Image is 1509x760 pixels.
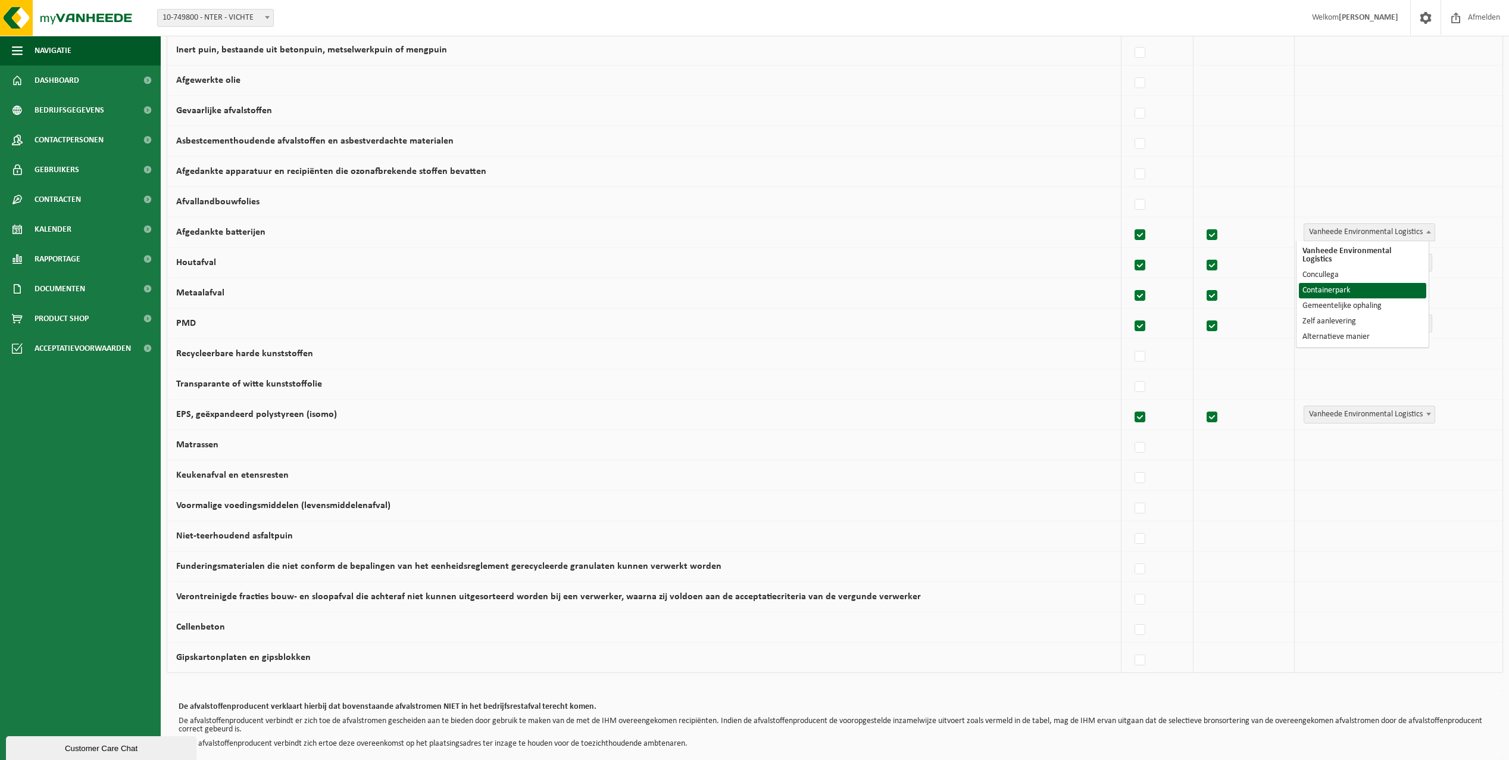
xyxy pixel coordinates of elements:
span: Contracten [35,185,81,214]
iframe: chat widget [6,734,199,760]
span: Bedrijfsgegevens [35,95,104,125]
label: Keukenafval en etensresten [176,471,289,480]
label: Afvallandbouwfolies [176,197,260,207]
label: Verontreinigde fracties bouw- en sloopafval die achteraf niet kunnen uitgesorteerd worden bij een... [176,592,921,602]
span: Dashboard [35,66,79,95]
span: Vanheede Environmental Logistics [1304,406,1435,423]
label: EPS, geëxpandeerd polystyreen (isomo) [176,410,337,419]
label: Afgedankte apparatuur en recipiënten die ozonafbrekende stoffen bevatten [176,167,486,176]
p: 3) De afvalstoffenproducent verbindt zich ertoe deze overeenkomst op het plaatsingsadres ter inza... [179,740,1491,748]
span: Documenten [35,274,85,304]
label: Cellenbeton [176,622,225,632]
span: 10-749800 - NTER - VICHTE [158,10,273,26]
label: Houtafval [176,258,216,267]
span: Contactpersonen [35,125,104,155]
span: Rapportage [35,244,80,274]
label: Asbestcementhoudende afvalstoffen en asbestverdachte materialen [176,136,454,146]
li: Gemeentelijke ophaling [1299,298,1426,314]
li: Vanheede Environmental Logistics [1299,244,1426,267]
span: Gebruikers [35,155,79,185]
li: Containerpark [1299,283,1426,298]
span: Product Shop [35,304,89,334]
li: Zelf aanlevering [1299,314,1426,329]
label: PMD [176,319,196,328]
label: Recycleerbare harde kunststoffen [176,349,313,359]
label: Voormalige voedingsmiddelen (levensmiddelenafval) [176,501,390,510]
label: Afgewerkte olie [176,76,240,85]
label: Transparante of witte kunststoffolie [176,379,322,389]
label: Matrassen [176,440,218,450]
li: Alternatieve manier [1299,329,1426,345]
label: Metaalafval [176,288,224,298]
b: De afvalstoffenproducent verklaart hierbij dat bovenstaande afvalstromen NIET in het bedrijfsrest... [179,702,596,711]
label: Niet-teerhoudend asfaltpuin [176,531,293,541]
label: Afgedankte batterijen [176,228,265,237]
span: Vanheede Environmental Logistics [1304,406,1435,423]
span: Kalender [35,214,71,244]
span: Acceptatievoorwaarden [35,334,131,363]
label: Gipskartonplaten en gipsblokken [176,653,311,662]
span: Navigatie [35,36,71,66]
li: Concullega [1299,267,1426,283]
label: Inert puin, bestaande uit betonpuin, metselwerkpuin of mengpuin [176,45,447,55]
strong: [PERSON_NAME] [1339,13,1398,22]
span: Vanheede Environmental Logistics [1304,223,1435,241]
p: De afvalstoffenproducent verbindt er zich toe de afvalstromen gescheiden aan te bieden door gebru... [179,717,1491,734]
label: Gevaarlijke afvalstoffen [176,106,272,116]
span: Vanheede Environmental Logistics [1304,224,1435,241]
label: Funderingsmaterialen die niet conform de bepalingen van het eenheidsreglement gerecycleerde granu... [176,562,721,571]
span: 10-749800 - NTER - VICHTE [157,9,274,27]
